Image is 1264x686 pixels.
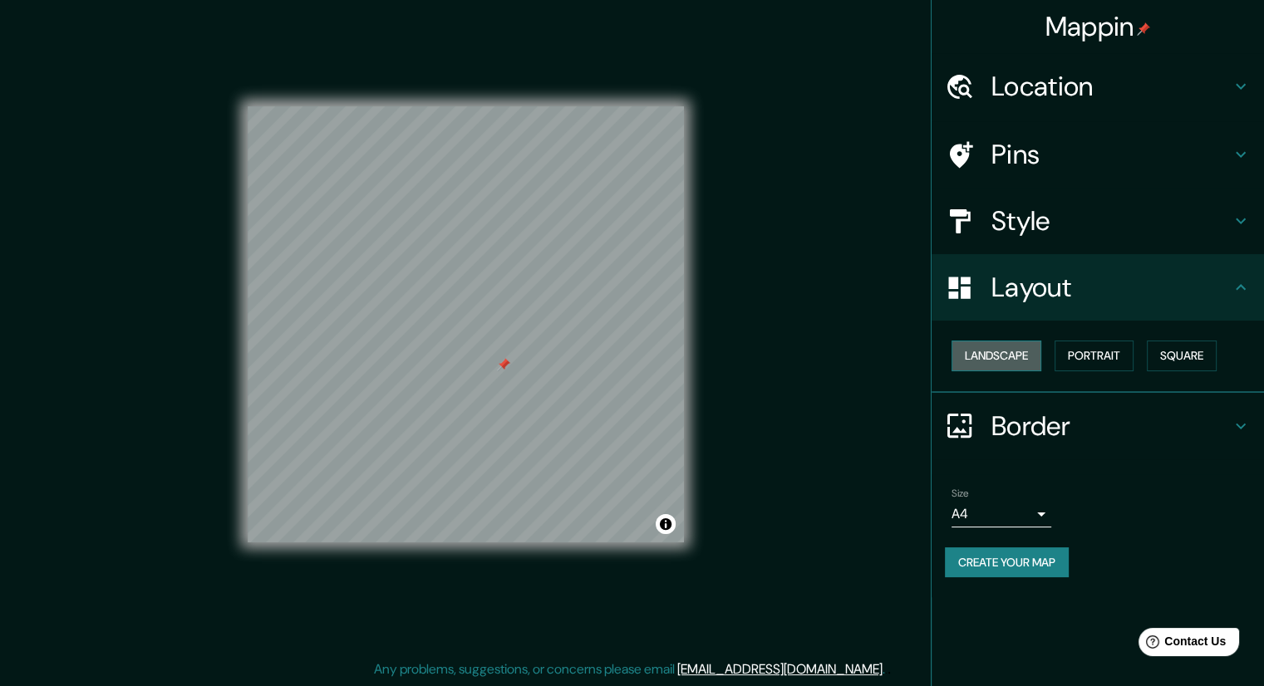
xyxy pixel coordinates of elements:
div: Border [932,393,1264,459]
div: Location [932,53,1264,120]
button: Square [1147,341,1217,371]
iframe: Help widget launcher [1116,621,1246,668]
div: . [888,659,891,679]
h4: Border [991,409,1231,443]
h4: Pins [991,138,1231,171]
div: Style [932,188,1264,254]
button: Create your map [945,547,1069,578]
h4: Layout [991,271,1231,304]
button: Portrait [1055,341,1134,371]
h4: Location [991,70,1231,103]
a: [EMAIL_ADDRESS][DOMAIN_NAME] [677,660,883,678]
h4: Mappin [1045,10,1151,43]
h4: Style [991,204,1231,238]
label: Size [952,486,969,500]
div: Layout [932,254,1264,321]
button: Toggle attribution [656,514,676,534]
div: . [885,659,888,679]
button: Landscape [952,341,1041,371]
div: A4 [952,501,1051,527]
img: pin-icon.png [1137,22,1150,36]
canvas: Map [248,106,684,542]
p: Any problems, suggestions, or concerns please email . [374,659,885,679]
div: Pins [932,121,1264,188]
